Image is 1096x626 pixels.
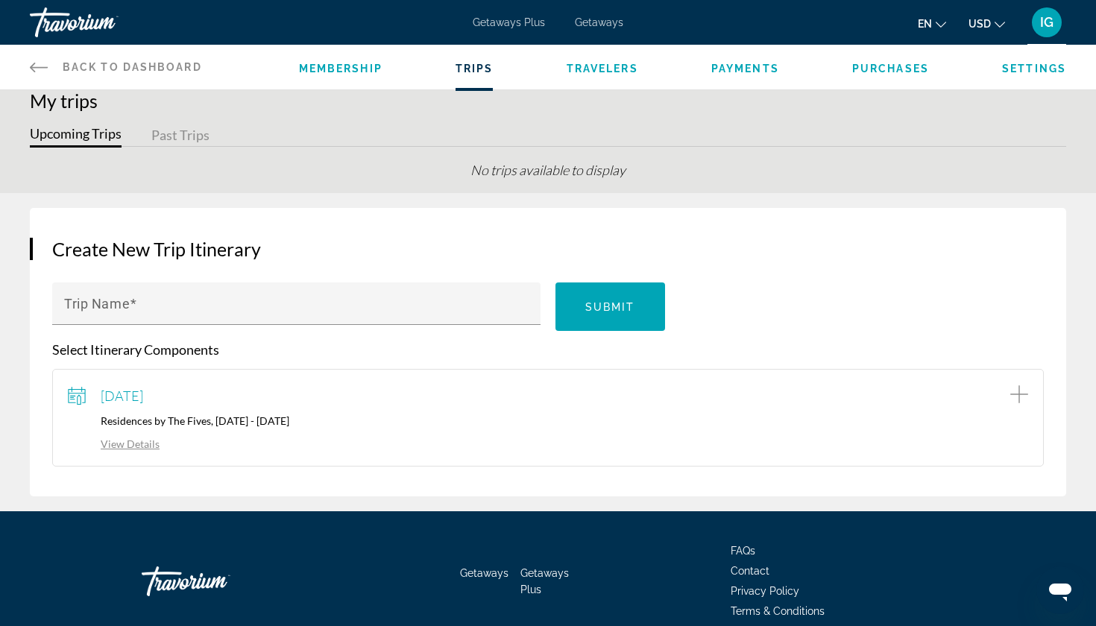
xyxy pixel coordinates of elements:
a: Contact [731,565,769,577]
div: No trips available to display [30,162,1066,193]
span: [DATE] [101,388,143,404]
button: Upcoming Trips [30,124,122,148]
a: Trips [456,63,494,75]
a: Privacy Policy [731,585,799,597]
a: Back to Dashboard [30,45,202,89]
span: USD [969,18,991,30]
a: Payments [711,63,779,75]
span: IG [1040,15,1054,30]
a: Settings [1002,63,1066,75]
a: Getaways Plus [473,16,545,28]
a: Travorium [30,3,179,42]
a: Travelers [567,63,638,75]
iframe: Button to launch messaging window [1036,566,1084,614]
p: Residences by The Fives, [DATE] - [DATE] [68,414,1028,427]
span: Back to Dashboard [63,61,202,73]
button: Change language [918,13,946,34]
h3: Create New Trip Itinerary [52,238,1044,260]
button: Change currency [969,13,1005,34]
a: View Details [68,437,160,450]
a: Travorium [142,559,291,604]
a: Terms & Conditions [731,605,825,617]
span: en [918,18,932,30]
button: Add item to trip [1010,385,1028,407]
p: Select Itinerary Components [52,341,1044,358]
span: Submit [585,301,635,313]
a: Getaways Plus [520,567,569,595]
a: FAQs [731,545,755,557]
a: Purchases [852,63,929,75]
h1: My trips [30,89,1066,112]
a: Getaways [460,567,508,579]
button: Past Trips [151,124,210,148]
a: Getaways [575,16,623,28]
a: Membership [299,63,382,75]
button: Submit [555,282,665,331]
mat-label: Trip Name [64,296,130,312]
button: User Menu [1027,7,1066,38]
